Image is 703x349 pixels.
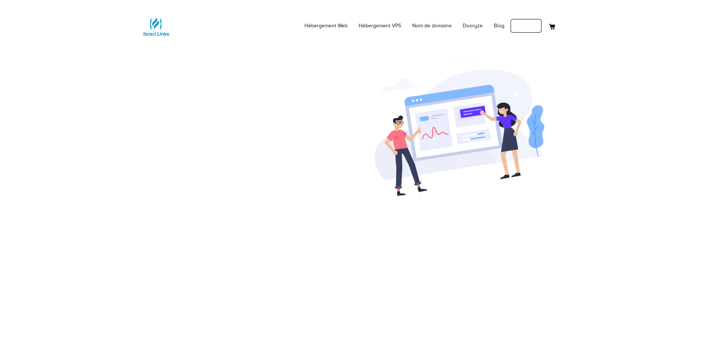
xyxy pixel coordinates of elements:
[407,15,457,37] a: Nom de domaine
[299,15,353,37] a: Hébergement Web
[488,15,510,37] a: Blog
[551,227,699,317] iframe: Drift Widget Chat Window
[666,312,694,340] iframe: Drift Widget Chat Controller
[510,18,542,33] a: Connexion
[141,6,171,41] a: Logo Ibraci Links
[353,15,407,37] a: Hébergement VPS
[141,12,171,41] img: Logo Ibraci Links
[457,15,488,37] a: Dooryze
